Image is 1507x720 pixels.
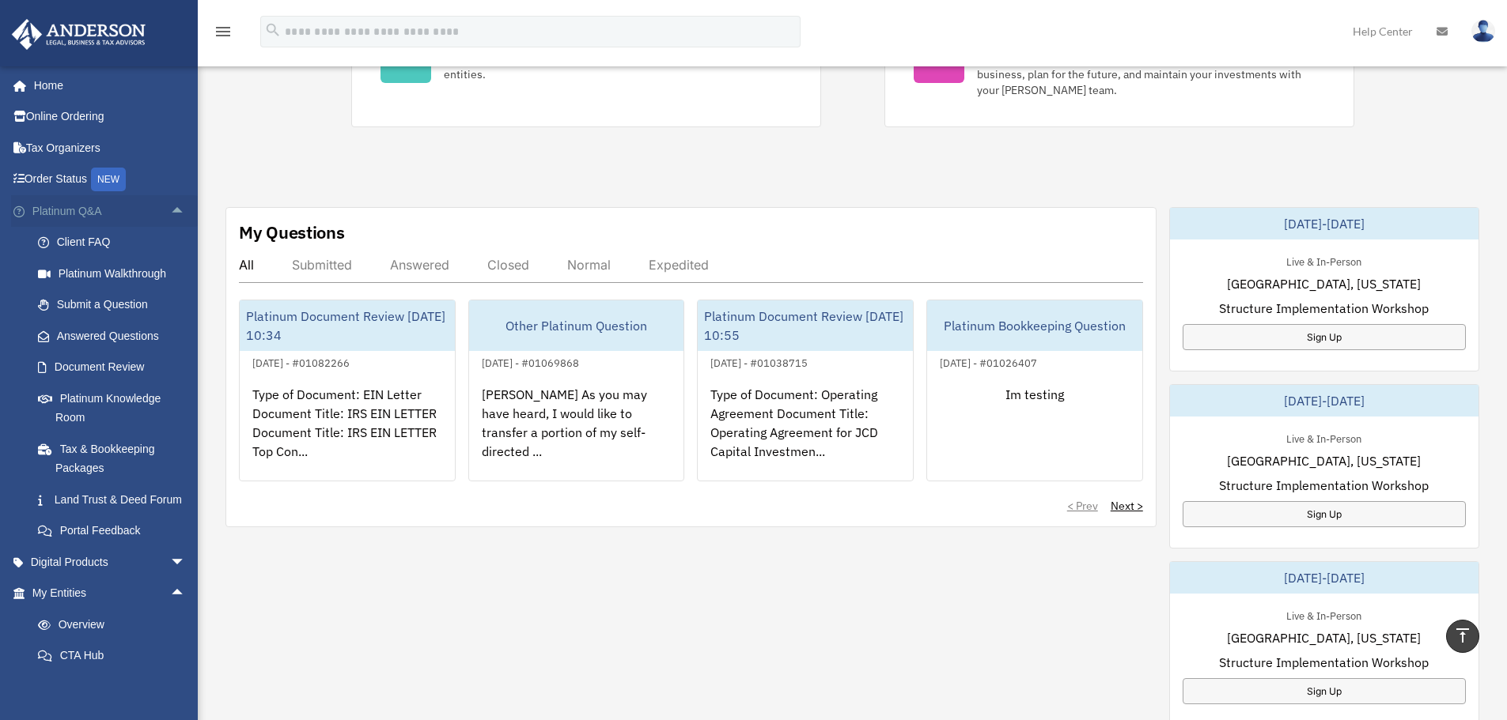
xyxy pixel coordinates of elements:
[697,300,914,481] a: Platinum Document Review [DATE] 10:55[DATE] - #01038715Type of Document: Operating Agreement Docu...
[240,300,455,351] div: Platinum Document Review [DATE] 10:34
[7,19,150,50] img: Anderson Advisors Platinum Portal
[22,484,210,515] a: Land Trust & Deed Forum
[239,221,345,244] div: My Questions
[1219,476,1429,495] span: Structure Implementation Workshop
[469,300,684,351] div: Other Platinum Question
[390,257,449,273] div: Answered
[1111,498,1143,514] a: Next >
[22,289,210,321] a: Submit a Question
[469,372,684,496] div: [PERSON_NAME] As you may have heard, I would like to transfer a portion of my self-directed ...
[22,383,210,433] a: Platinum Knowledge Room
[22,320,210,352] a: Answered Questions
[22,640,210,672] a: CTA Hub
[1183,501,1466,527] a: Sign Up
[22,433,210,484] a: Tax & Bookkeeping Packages
[649,257,709,273] div: Expedited
[927,372,1142,496] div: Im testing
[214,28,233,41] a: menu
[91,168,126,191] div: NEW
[11,132,210,164] a: Tax Organizers
[1274,252,1374,269] div: Live & In-Person
[926,300,1143,481] a: Platinum Bookkeeping Question[DATE] - #01026407Im testing
[22,609,210,640] a: Overview
[468,300,685,481] a: Other Platinum Question[DATE] - #01069868[PERSON_NAME] As you may have heard, I would like to tra...
[1471,20,1495,43] img: User Pic
[239,300,456,481] a: Platinum Document Review [DATE] 10:34[DATE] - #01082266Type of Document: EIN Letter Document Titl...
[1227,628,1421,647] span: [GEOGRAPHIC_DATA], [US_STATE]
[170,546,202,579] span: arrow_drop_down
[1453,626,1472,645] i: vertical_align_top
[1170,562,1479,594] div: [DATE]-[DATE]
[264,21,282,39] i: search
[11,101,210,133] a: Online Ordering
[927,353,1050,370] div: [DATE] - #01026407
[22,515,210,547] a: Portal Feedback
[22,227,210,258] a: Client FAQ
[698,353,820,370] div: [DATE] - #01038715
[567,257,611,273] div: Normal
[1446,620,1479,653] a: vertical_align_top
[1274,429,1374,446] div: Live & In-Person
[1170,208,1479,239] div: [DATE]-[DATE]
[11,70,202,101] a: Home
[240,372,455,496] div: Type of Document: EIN Letter Document Title: IRS EIN LETTER Document Title: IRS EIN LETTER Top Co...
[1219,299,1429,318] span: Structure Implementation Workshop
[1183,324,1466,350] a: Sign Up
[1227,274,1421,293] span: [GEOGRAPHIC_DATA], [US_STATE]
[22,258,210,289] a: Platinum Walkthrough
[11,578,210,609] a: My Entitiesarrow_drop_up
[292,257,352,273] div: Submitted
[1183,678,1466,704] a: Sign Up
[11,546,210,578] a: Digital Productsarrow_drop_down
[11,164,210,196] a: Order StatusNEW
[11,195,210,227] a: Platinum Q&Aarrow_drop_up
[1274,606,1374,623] div: Live & In-Person
[698,300,913,351] div: Platinum Document Review [DATE] 10:55
[170,578,202,610] span: arrow_drop_up
[698,372,913,496] div: Type of Document: Operating Agreement Document Title: Operating Agreement for JCD Capital Investm...
[22,352,210,383] a: Document Review
[214,22,233,41] i: menu
[1227,451,1421,470] span: [GEOGRAPHIC_DATA], [US_STATE]
[1170,385,1479,417] div: [DATE]-[DATE]
[1219,653,1429,672] span: Structure Implementation Workshop
[927,300,1142,351] div: Platinum Bookkeeping Question
[239,257,254,273] div: All
[240,353,362,370] div: [DATE] - #01082266
[487,257,529,273] div: Closed
[469,353,592,370] div: [DATE] - #01069868
[170,195,202,228] span: arrow_drop_up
